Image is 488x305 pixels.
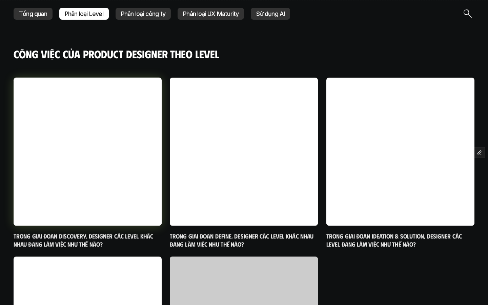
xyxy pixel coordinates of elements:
[170,78,318,248] a: Made with Flourish Trong giai đoạn Define, designer các level khác nhau đang làm việc như thế nào?
[326,232,474,248] h6: Trong giai đoạn Ideation & Solution, designer các Level đang làm việc như thế nào?
[170,78,318,218] iframe: Interactive or visual content
[326,78,474,218] iframe: Interactive or visual content
[14,78,162,218] iframe: Interactive or visual content
[14,78,162,248] a: Made with Flourish Trong giai đoạn Discovery, designer các level khác nhau đang làm việc như thế ...
[116,8,171,20] a: Phân loại công ty
[178,8,244,20] a: Phân loại UX Maturity
[170,232,318,248] h6: Trong giai đoạn Define, designer các level khác nhau đang làm việc như thế nào?
[474,147,485,158] button: Edit Framer Content
[14,47,474,60] h4: Công việc của Product Designer theo level
[121,11,165,17] p: Phân loại công ty
[65,11,103,17] p: Phân loại Level
[464,9,472,18] img: icon entry point for Site Search
[326,78,474,248] a: Made with Flourish Trong giai đoạn Ideation & Solution, designer các Level đang làm việc như thế ...
[461,7,474,20] button: Search Icon
[19,11,47,17] p: Tổng quan
[14,232,162,248] h6: Trong giai đoạn Discovery, designer các level khác nhau đang làm việc như thế nào?
[183,11,239,17] p: Phân loại UX Maturity
[14,8,53,20] a: Tổng quan
[59,8,109,20] a: Phân loại Level
[256,11,285,17] p: Sử dụng AI
[251,8,290,20] a: Sử dụng AI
